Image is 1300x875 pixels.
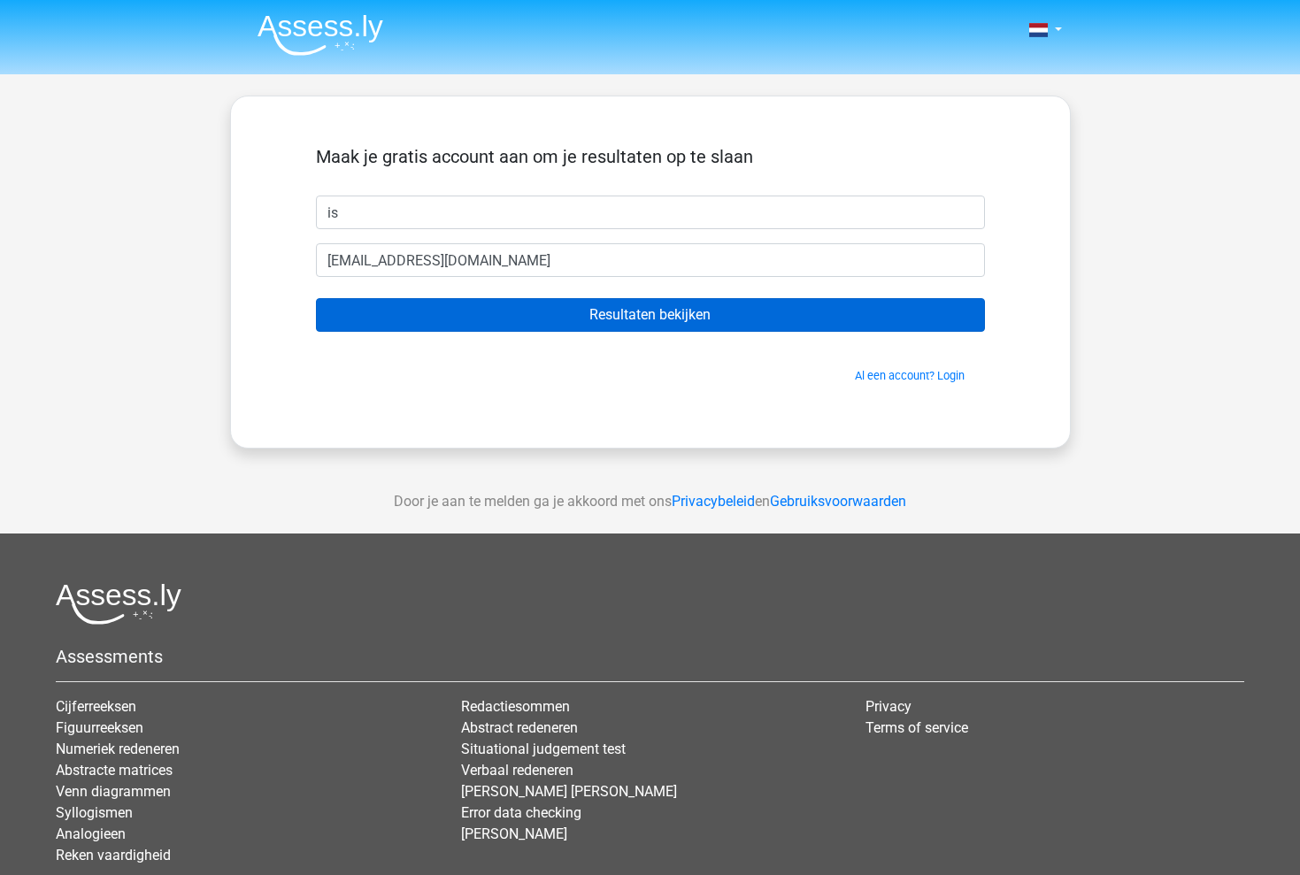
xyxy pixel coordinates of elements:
[316,146,985,167] h5: Maak je gratis account aan om je resultaten op te slaan
[316,243,985,277] input: Email
[56,698,136,715] a: Cijferreeksen
[56,804,133,821] a: Syllogismen
[865,698,912,715] a: Privacy
[461,762,573,779] a: Verbaal redeneren
[461,804,581,821] a: Error data checking
[461,698,570,715] a: Redactiesommen
[461,783,677,800] a: [PERSON_NAME] [PERSON_NAME]
[56,762,173,779] a: Abstracte matrices
[672,493,755,510] a: Privacybeleid
[56,783,171,800] a: Venn diagrammen
[316,196,985,229] input: Voornaam
[770,493,906,510] a: Gebruiksvoorwaarden
[56,741,180,757] a: Numeriek redeneren
[56,825,126,842] a: Analogieen
[316,298,985,332] input: Resultaten bekijken
[461,825,567,842] a: [PERSON_NAME]
[461,741,626,757] a: Situational judgement test
[56,646,1244,667] h5: Assessments
[855,369,965,382] a: Al een account? Login
[56,847,171,863] a: Reken vaardigheid
[865,719,968,736] a: Terms of service
[56,583,181,625] img: Assessly logo
[56,719,143,736] a: Figuurreeksen
[461,719,578,736] a: Abstract redeneren
[258,14,383,56] img: Assessly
